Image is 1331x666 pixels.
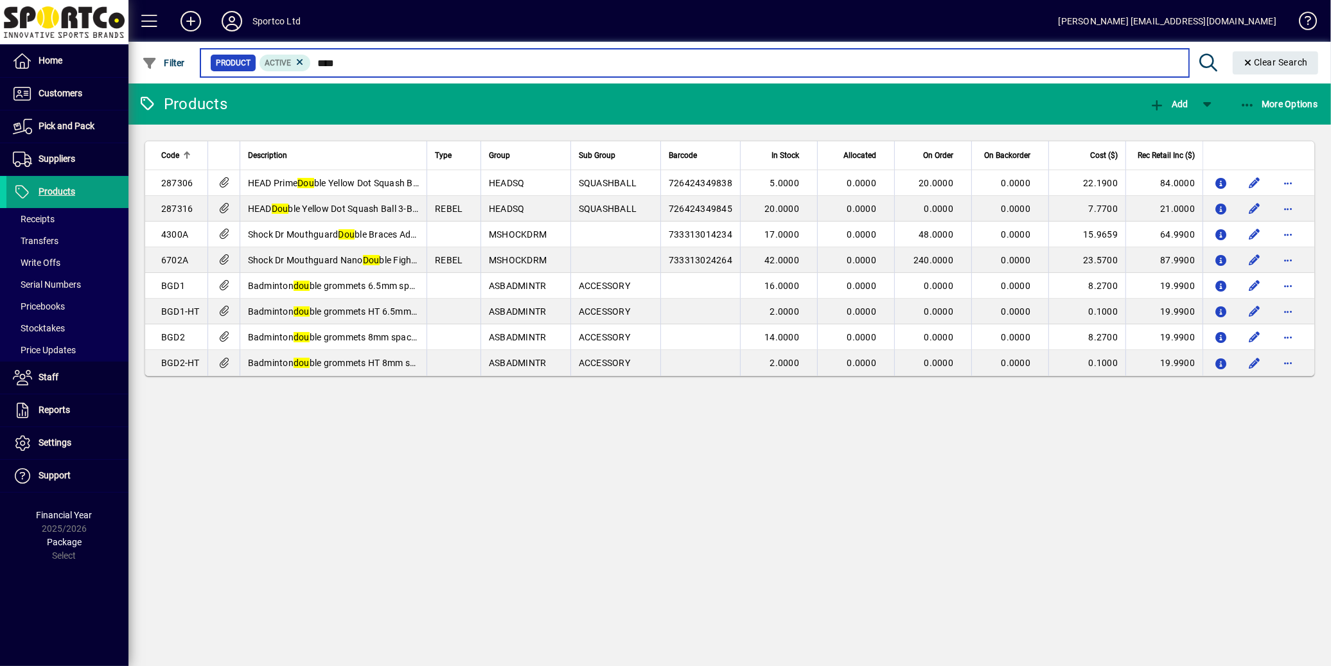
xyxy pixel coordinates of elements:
td: 23.5700 [1048,247,1125,273]
div: Code [161,148,200,162]
span: BGD2-HT [161,358,200,368]
span: 0.0000 [847,229,877,240]
span: Filter [142,58,185,68]
td: 0.1000 [1048,350,1125,376]
span: Products [39,186,75,197]
span: 6702A [161,255,188,265]
span: 0.0000 [847,178,877,188]
div: Products [138,94,227,114]
span: 733313024264 [669,255,732,265]
button: Edit [1244,327,1265,347]
span: 4300A [161,229,188,240]
span: Shock Dr Mouthguard Nano ble Fight White r [248,255,446,265]
span: 0.0000 [1001,306,1031,317]
button: More options [1278,173,1298,193]
span: 0.0000 [1001,204,1031,214]
span: 726424349838 [669,178,732,188]
span: 0.0000 [847,281,877,291]
td: 21.0000 [1125,196,1203,222]
span: ASBADMINTR [489,358,547,368]
span: Badminton ble grommets HT 8mm spacing 25grm bag [248,358,485,368]
span: Package [47,537,82,547]
a: Write Offs [6,252,128,274]
span: Price Updates [13,345,76,355]
span: Receipts [13,214,55,224]
span: 0.0000 [924,332,954,342]
em: dou [294,306,310,317]
span: Product [216,57,251,69]
span: 0.0000 [1001,229,1031,240]
span: Home [39,55,62,66]
span: ASBADMINTR [489,306,547,317]
a: Suppliers [6,143,128,175]
td: 19.9900 [1125,350,1203,376]
span: 0.0000 [1001,255,1031,265]
span: 0.0000 [847,204,877,214]
button: Add [170,10,211,33]
span: 16.0000 [764,281,799,291]
span: SQUASHBALL [579,204,637,214]
span: 2.0000 [770,358,800,368]
td: 15.9659 [1048,222,1125,247]
a: Home [6,45,128,77]
span: In Stock [771,148,799,162]
div: Sub Group [579,148,653,162]
a: Reports [6,394,128,426]
span: Sub Group [579,148,615,162]
span: BGD1-HT [161,306,200,317]
span: Shock Dr Mouthguard ble Braces Adult Blue [248,229,442,240]
span: HEAD ble Yellow Dot Squash Ball 3-Ball Pk [248,204,435,214]
a: Pricebooks [6,295,128,317]
span: 0.0000 [924,358,954,368]
button: Edit [1244,198,1265,219]
span: Support [39,470,71,480]
span: SQUASHBALL [579,178,637,188]
button: Edit [1244,224,1265,245]
span: MSHOCKDRM [489,255,547,265]
td: 84.0000 [1125,170,1203,196]
button: Edit [1244,301,1265,322]
span: 20.0000 [919,178,953,188]
span: 20.0000 [764,204,799,214]
span: 0.0000 [924,281,954,291]
td: 8.2700 [1048,324,1125,350]
span: Group [489,148,510,162]
span: HEADSQ [489,178,525,188]
td: 22.1900 [1048,170,1125,196]
td: 8.2700 [1048,273,1125,299]
a: Stocktakes [6,317,128,339]
div: On Order [903,148,965,162]
span: ASBADMINTR [489,332,547,342]
button: More options [1278,250,1298,270]
span: ACCESSORY [579,306,630,317]
span: Barcode [669,148,697,162]
em: Dou [363,255,380,265]
div: Sportco Ltd [252,11,301,31]
span: 0.0000 [1001,332,1031,342]
button: Filter [139,51,188,74]
span: REBEL [435,204,463,214]
em: dou [294,281,310,291]
a: Serial Numbers [6,274,128,295]
span: 0.0000 [924,306,954,317]
div: Barcode [669,148,732,162]
span: 42.0000 [764,255,799,265]
span: Pricebooks [13,301,65,311]
span: Suppliers [39,153,75,164]
span: 5.0000 [770,178,800,188]
td: 64.9900 [1125,222,1203,247]
span: Staff [39,372,58,382]
span: BGD1 [161,281,185,291]
td: 0.1000 [1048,299,1125,324]
div: Allocated [825,148,888,162]
span: 17.0000 [764,229,799,240]
span: 48.0000 [919,229,953,240]
div: In Stock [748,148,811,162]
span: 287306 [161,178,193,188]
button: Edit [1244,173,1265,193]
span: 240.0000 [913,255,953,265]
div: Group [489,148,563,162]
span: Description [248,148,287,162]
a: Staff [6,362,128,394]
span: 0.0000 [1001,358,1031,368]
